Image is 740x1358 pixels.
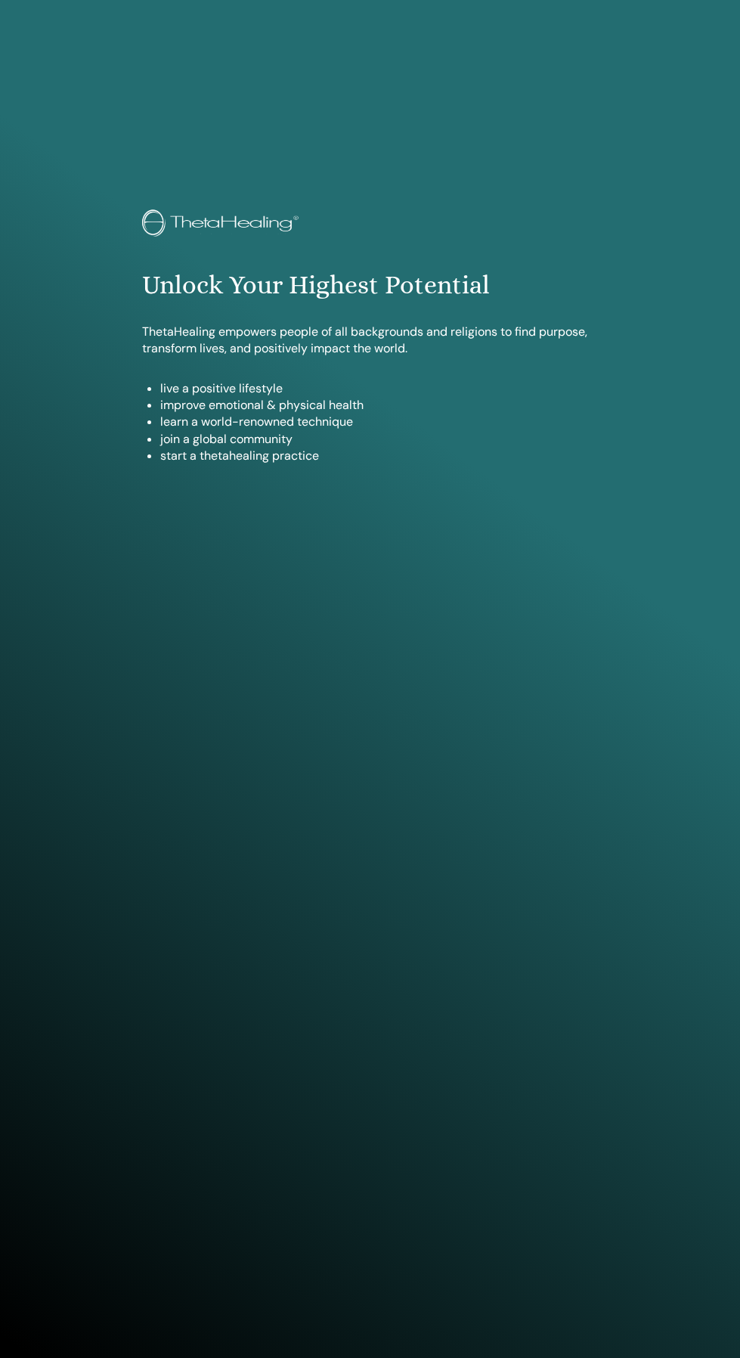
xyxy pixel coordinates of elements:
h1: Unlock Your Highest Potential [142,270,598,301]
p: ThetaHealing empowers people of all backgrounds and religions to find purpose, transform lives, a... [142,324,598,358]
li: join a global community [160,431,598,448]
li: live a positive lifestyle [160,380,598,397]
li: start a thetahealing practice [160,448,598,464]
li: learn a world-renowned technique [160,414,598,430]
li: improve emotional & physical health [160,397,598,414]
